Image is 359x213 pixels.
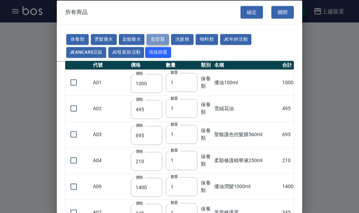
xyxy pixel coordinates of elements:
label: 數量 [171,148,178,153]
td: 保養類 [199,95,212,121]
td: 雪絨花油 [212,95,280,121]
td: 保養類 [199,69,212,95]
button: 造型類 [147,34,169,45]
td: 保養類 [199,147,212,173]
td: 1000 [280,69,295,95]
th: 合計 [280,60,295,69]
label: 數量 [171,174,178,179]
label: 價格 [136,201,143,206]
th: 名稱 [212,60,280,69]
button: JC母親節活動 [108,47,144,58]
td: 495 [280,95,295,121]
td: 保養類 [199,121,212,147]
td: A03 [91,121,129,147]
button: 清除篩選 [145,47,171,58]
button: 關閉 [271,6,294,19]
td: 695 [280,121,295,147]
button: JeanCare店販 [66,47,106,58]
td: 210 [280,147,295,173]
th: 數量 [164,60,199,69]
label: 數量 [171,122,178,127]
button: 保養類 [66,34,89,45]
th: 類別 [199,60,212,69]
button: 洗髮精 [171,34,194,45]
td: 優油潤髮1000ml [212,173,280,199]
span: 所有商品 [65,8,88,15]
td: 柔順修護精華液250ml [212,147,280,173]
td: 保養類 [199,173,212,199]
label: 價格 [136,71,143,76]
td: A04 [91,147,129,173]
label: 價格 [136,122,143,128]
label: 價格 [136,96,143,102]
td: 1400 [280,173,295,199]
button: 物料類 [196,34,218,45]
button: 染髮藥水 [119,34,145,45]
label: 數量 [171,96,178,101]
th: 代號 [91,60,129,69]
td: A01 [91,69,129,95]
label: 數量 [171,70,178,75]
th: 價格 [129,60,164,69]
td: A06 [91,173,129,199]
button: JC年終活動 [220,34,251,45]
td: 優油100ml [212,69,280,95]
td: 聖馥護色控髮膜560ml [212,121,280,147]
td: A02 [91,95,129,121]
button: 燙髮藥水 [91,34,117,45]
label: 數量 [171,200,178,205]
button: 確定 [241,6,263,19]
label: 價格 [136,175,143,180]
label: 價格 [136,148,143,154]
